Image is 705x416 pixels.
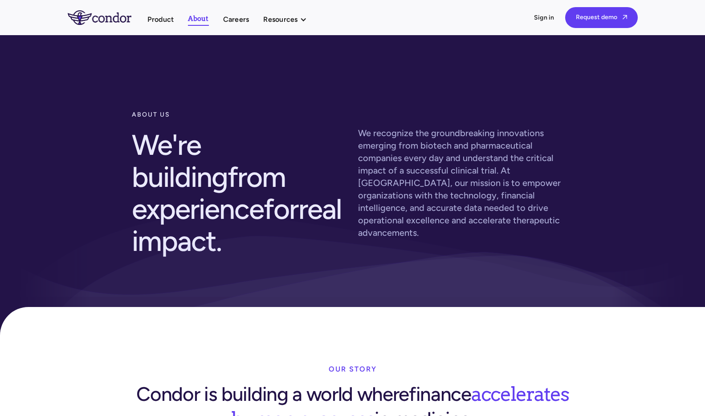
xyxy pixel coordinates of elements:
a: About [188,13,208,26]
h2: We're building for [132,124,347,263]
div: our story [329,360,377,378]
a: Request demo [565,7,638,28]
div: Resources [263,13,315,25]
span: finance [409,382,471,406]
a: home [68,10,147,24]
span:  [623,14,627,20]
a: Careers [223,13,249,25]
div: about us [132,106,347,124]
span: real impact. [132,192,342,258]
span: from experience [132,160,286,226]
a: Product [147,13,174,25]
p: We recognize the groundbreaking innovations emerging from biotech and pharmaceutical companies ev... [358,127,574,239]
div: Resources [263,13,297,25]
a: Sign in [534,13,554,22]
